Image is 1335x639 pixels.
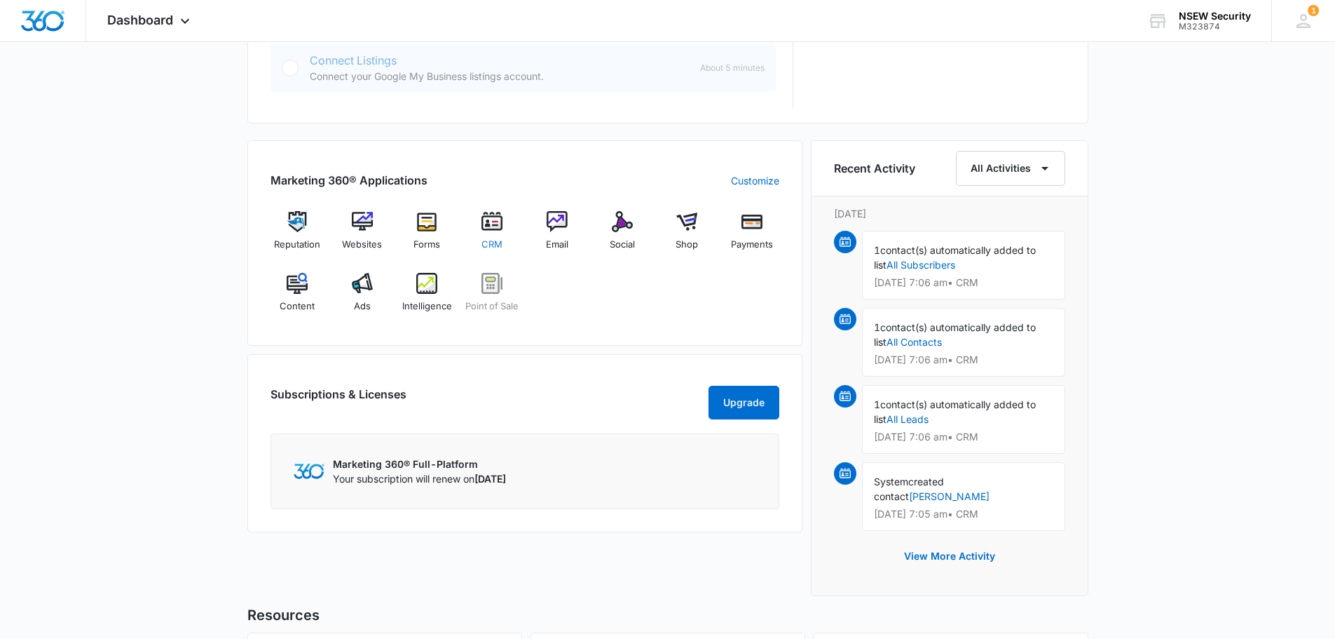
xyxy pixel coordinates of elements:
[886,413,929,425] a: All Leads
[700,62,765,74] span: About 5 minutes
[413,238,440,252] span: Forms
[354,300,371,314] span: Ads
[708,386,779,419] button: Upgrade
[271,172,427,189] h2: Marketing 360® Applications
[107,13,173,27] span: Dashboard
[595,211,649,262] a: Social
[333,471,506,486] p: Your subscription will renew on
[660,211,714,262] a: Shop
[280,300,315,314] span: Content
[335,211,389,262] a: Websites
[890,539,1009,573] button: View More Activity
[335,273,389,323] a: Ads
[874,476,908,487] span: System
[874,278,1053,288] p: [DATE] 7:06 am • CRM
[874,355,1053,365] p: [DATE] 7:06 am • CRM
[731,238,773,252] span: Payments
[874,321,880,333] span: 1
[310,69,689,83] p: Connect your Google My Business listings account.
[546,238,568,252] span: Email
[874,398,1036,425] span: contact(s) automatically added to list
[1308,5,1319,16] span: 1
[274,238,320,252] span: Reputation
[725,211,779,262] a: Payments
[886,259,955,271] a: All Subscribers
[676,238,698,252] span: Shop
[294,464,324,478] img: Marketing 360 Logo
[247,605,1088,626] h5: Resources
[402,300,452,314] span: Intelligence
[465,273,519,323] a: Point of Sale
[610,238,635,252] span: Social
[834,160,915,177] h6: Recent Activity
[530,211,584,262] a: Email
[465,211,519,262] a: CRM
[874,432,1053,442] p: [DATE] 7:06 am • CRM
[271,273,324,323] a: Content
[874,398,880,410] span: 1
[465,300,519,314] span: Point of Sale
[333,457,506,471] p: Marketing 360® Full-Platform
[400,211,454,262] a: Forms
[909,490,990,502] a: [PERSON_NAME]
[400,273,454,323] a: Intelligence
[874,244,1036,271] span: contact(s) automatically added to list
[874,244,880,256] span: 1
[874,321,1036,348] span: contact(s) automatically added to list
[956,151,1065,186] button: All Activities
[1308,5,1319,16] div: notifications count
[342,238,382,252] span: Websites
[1179,11,1251,22] div: account name
[271,211,324,262] a: Reputation
[886,336,942,348] a: All Contacts
[481,238,502,252] span: CRM
[474,473,506,485] span: [DATE]
[874,476,944,502] span: created contact
[834,206,1065,221] p: [DATE]
[271,386,406,414] h2: Subscriptions & Licenses
[731,173,779,188] a: Customize
[1179,22,1251,32] div: account id
[874,509,1053,519] p: [DATE] 7:05 am • CRM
